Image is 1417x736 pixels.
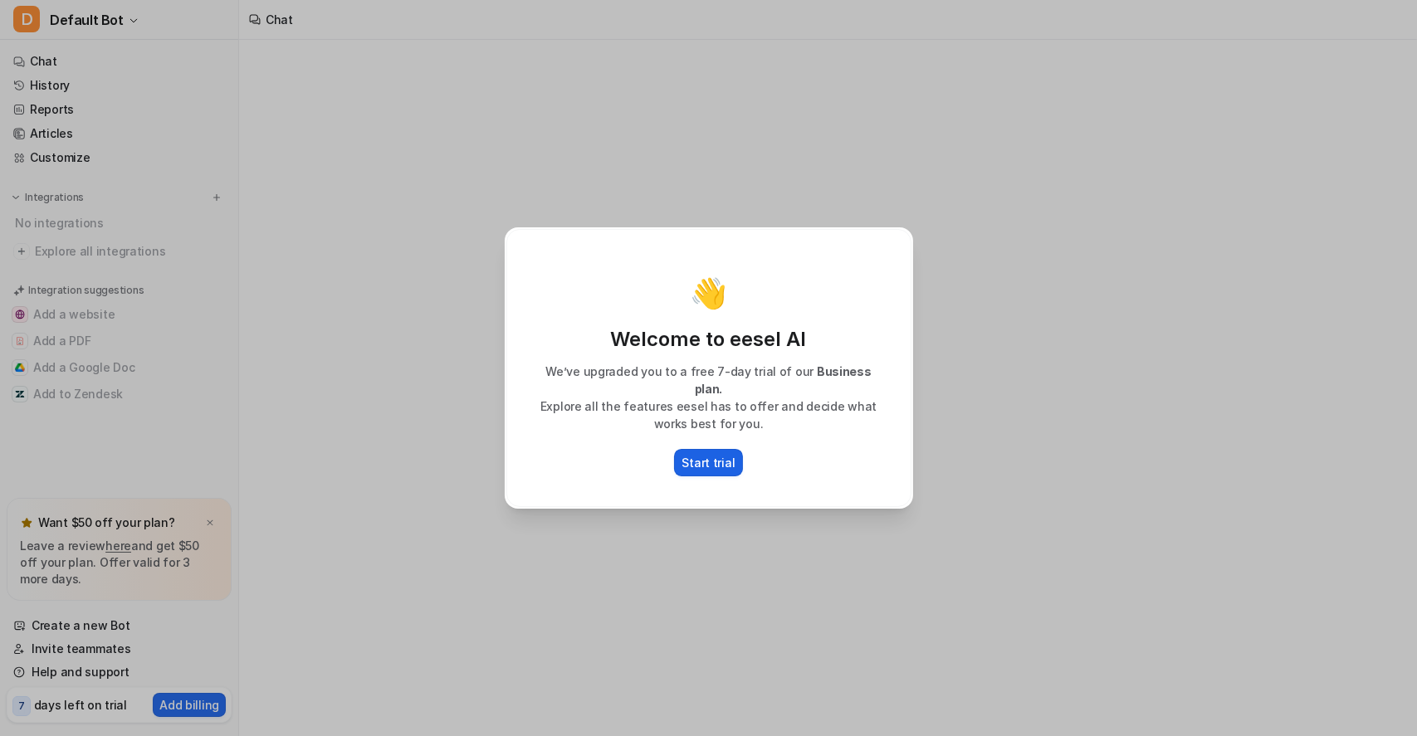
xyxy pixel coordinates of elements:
[682,454,735,471] p: Start trial
[690,276,727,310] p: 👋
[524,363,894,397] p: We’ve upgraded you to a free 7-day trial of our
[674,449,744,476] button: Start trial
[524,326,894,353] p: Welcome to eesel AI
[524,397,894,432] p: Explore all the features eesel has to offer and decide what works best for you.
